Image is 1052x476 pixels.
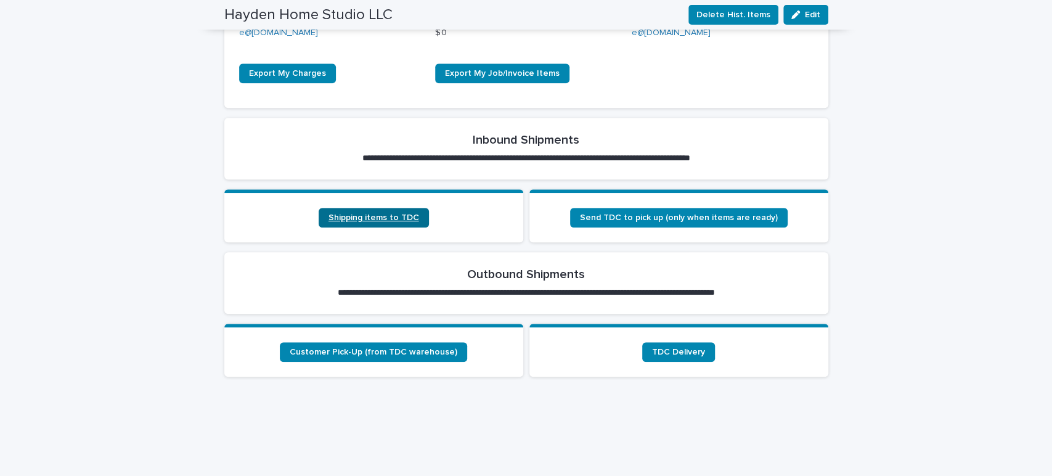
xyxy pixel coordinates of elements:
button: Edit [783,5,828,25]
span: Send TDC to pick up (only when items are ready) [580,213,778,222]
a: Export My Job/Invoice Items [435,64,569,83]
button: Delete Hist. Items [688,5,778,25]
span: Edit [805,10,820,19]
h2: Inbound Shipments [473,133,579,147]
a: e@[DOMAIN_NAME] [632,28,711,37]
a: Export My Charges [239,64,336,83]
span: TDC Delivery [652,348,705,356]
a: Shipping items to TDC [319,208,429,228]
span: Customer Pick-Up (from TDC warehouse) [290,348,457,356]
a: Send TDC to pick up (only when items are ready) [570,208,788,228]
span: Export My Charges [249,69,326,78]
span: Shipping items to TDC [328,213,419,222]
span: Export My Job/Invoice Items [445,69,560,78]
p: $ 0 [435,27,617,39]
span: Delete Hist. Items [696,9,770,21]
a: e@[DOMAIN_NAME] [239,28,318,37]
a: Customer Pick-Up (from TDC warehouse) [280,342,467,362]
h2: Hayden Home Studio LLC [224,6,393,24]
h2: Outbound Shipments [467,267,585,282]
a: TDC Delivery [642,342,715,362]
